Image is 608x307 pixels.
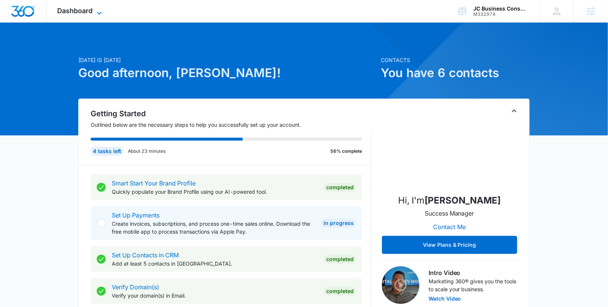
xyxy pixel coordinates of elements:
img: Robin Mills [412,112,487,188]
p: Contacts [381,56,530,64]
div: 4 tasks left [91,147,123,156]
button: Toggle Collapse [510,106,519,116]
p: Quickly populate your Brand Profile using our AI-powered tool. [112,188,318,196]
p: Verify your domain(s) in Email. [112,292,318,299]
div: Completed [324,287,356,296]
a: Set Up Payments [112,211,160,219]
div: account id [474,12,529,17]
p: 56% complete [330,148,362,155]
h1: Good afternoon, [PERSON_NAME]! [78,64,376,82]
span: Dashboard [58,7,93,15]
p: Hi, I'm [398,194,501,207]
h3: Intro Video [429,268,517,277]
button: Contact Me [426,218,474,236]
p: Marketing 360® gives you the tools to scale your business. [429,277,517,293]
a: Smart Start Your Brand Profile [112,179,196,187]
img: Intro Video [382,266,420,304]
p: Success Manager [425,209,474,218]
div: Completed [324,255,356,264]
strong: [PERSON_NAME] [425,195,501,206]
div: Completed [324,183,356,192]
p: Add at least 5 contacts in [GEOGRAPHIC_DATA]. [112,260,318,267]
p: Create invoices, subscriptions, and process one-time sales online. Download the free mobile app t... [112,220,315,236]
button: View Plans & Pricing [382,236,517,254]
p: [DATE] is [DATE] [78,56,376,64]
div: In Progress [321,219,356,228]
h1: You have 6 contacts [381,64,530,82]
div: account name [474,6,529,12]
a: Set Up Contacts in CRM [112,251,179,259]
button: Watch Video [429,296,461,301]
p: Outlined below are the necessary steps to help you successfully set up your account. [91,121,371,129]
p: About 23 minutes [128,148,166,155]
h2: Getting Started [91,108,371,119]
a: Verify Domain(s) [112,283,159,291]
